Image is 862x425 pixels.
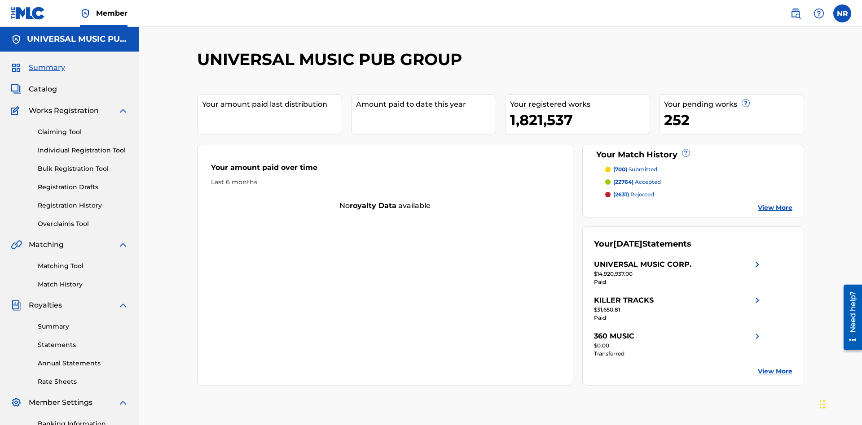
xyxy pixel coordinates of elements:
img: expand [118,300,128,311]
span: Member Settings [29,397,92,408]
a: Summary [38,322,128,331]
h2: UNIVERSAL MUSIC PUB GROUP [197,49,466,69]
p: submitted [613,165,657,173]
span: ? [742,100,749,107]
div: Paid [594,314,763,322]
span: Summary [29,62,65,73]
span: Catalog [29,84,57,95]
p: accepted [613,178,661,186]
a: Individual Registration Tool [38,146,128,155]
a: Overclaims Tool [38,219,128,229]
div: 360 MUSIC [594,331,634,342]
span: [DATE] [613,239,642,249]
a: Match History [38,280,128,289]
span: (2631) [613,191,629,198]
h5: UNIVERSAL MUSIC PUB GROUP [27,34,128,44]
div: Transferred [594,350,763,358]
div: KILLER TRACKS [594,295,654,306]
img: expand [118,397,128,408]
a: Matching Tool [38,261,128,271]
img: search [790,8,801,19]
img: Top Rightsholder [80,8,91,19]
a: Public Search [787,4,805,22]
a: (700) submitted [605,165,793,173]
a: Statements [38,340,128,350]
a: CatalogCatalog [11,84,57,95]
img: help [814,8,824,19]
a: UNIVERSAL MUSIC CORP.right chevron icon$14,920,937.00Paid [594,259,763,286]
span: (700) [613,166,627,173]
span: Member [96,8,128,18]
div: Your pending works [664,99,804,110]
div: 252 [664,110,804,130]
strong: royalty data [350,201,396,210]
img: Royalties [11,300,22,311]
div: Drag [820,391,825,418]
a: (22764) accepted [605,178,793,186]
a: 360 MUSICright chevron icon$0.00Transferred [594,331,763,358]
iframe: Chat Widget [817,382,862,425]
a: Annual Statements [38,359,128,368]
a: (2631) rejected [605,191,793,199]
div: $14,920,937.00 [594,270,763,278]
span: Royalties [29,300,62,311]
div: $31,650.81 [594,306,763,314]
iframe: Resource Center [837,281,862,355]
a: SummarySummary [11,62,65,73]
img: Member Settings [11,397,22,408]
img: MLC Logo [11,7,45,20]
a: View More [758,367,792,376]
div: Help [810,4,828,22]
a: Claiming Tool [38,127,128,137]
span: Works Registration [29,105,99,116]
img: Summary [11,62,22,73]
img: expand [118,105,128,116]
p: rejected [613,191,654,199]
img: right chevron icon [752,259,763,270]
a: KILLER TRACKSright chevron icon$31,650.81Paid [594,295,763,322]
div: Your Match History [594,149,793,161]
a: Bulk Registration Tool [38,164,128,173]
div: 1,821,537 [510,110,650,130]
div: Your Statements [594,238,691,250]
img: right chevron icon [752,331,763,342]
img: Accounts [11,34,22,45]
div: $0.00 [594,342,763,350]
a: Registration Drafts [38,182,128,192]
div: User Menu [833,4,851,22]
img: Works Registration [11,105,22,116]
img: expand [118,239,128,250]
div: UNIVERSAL MUSIC CORP. [594,259,691,270]
a: Rate Sheets [38,377,128,386]
a: View More [758,203,792,212]
img: right chevron icon [752,295,763,306]
span: Matching [29,239,64,250]
a: Registration History [38,201,128,210]
img: Catalog [11,84,22,95]
div: Last 6 months [211,178,559,187]
div: Amount paid to date this year [356,99,496,110]
span: (22764) [613,178,633,185]
div: Your amount paid over time [211,162,559,178]
div: No available [198,200,573,211]
img: Matching [11,239,22,250]
div: Your amount paid last distribution [202,99,342,110]
div: Your registered works [510,99,650,110]
div: Paid [594,278,763,286]
span: ? [682,149,690,156]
